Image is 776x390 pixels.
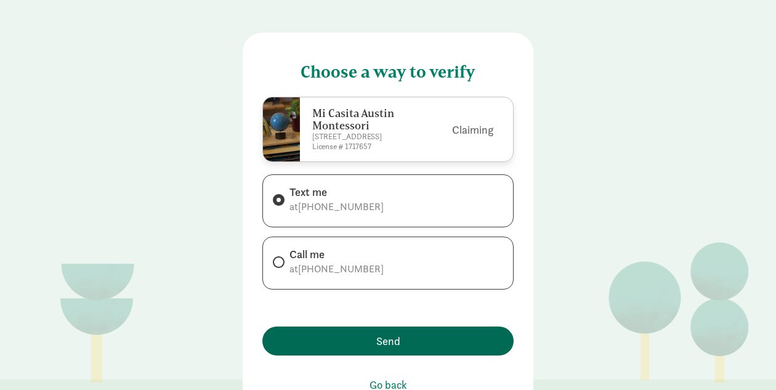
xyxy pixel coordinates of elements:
[289,200,384,214] div: at
[298,200,384,213] span: [PHONE_NUMBER]
[298,262,384,275] span: [PHONE_NUMBER]
[289,247,384,262] div: Call me
[452,121,493,138] button: Claiming
[312,107,418,132] h6: Mi Casita Austin Montessori
[714,331,776,390] iframe: Chat Widget
[376,333,400,349] span: Send
[312,132,418,142] p: [STREET_ADDRESS]
[262,327,514,355] button: Send
[289,262,384,277] div: at
[289,185,384,200] div: Text me
[262,52,514,82] h4: Choose a way to verify
[312,142,418,152] p: License # 1717657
